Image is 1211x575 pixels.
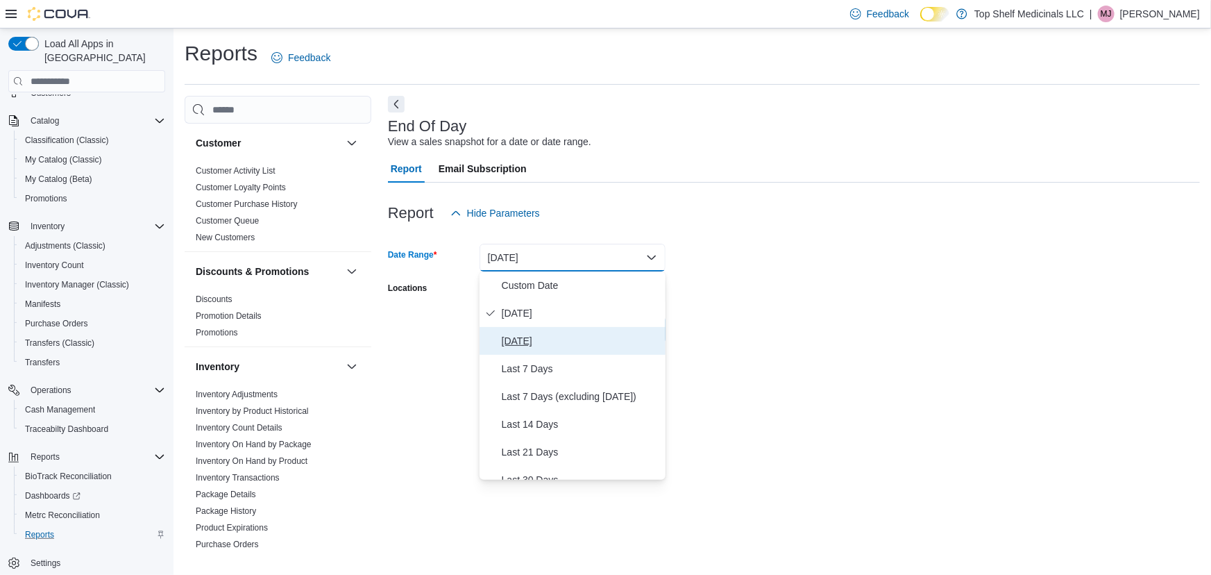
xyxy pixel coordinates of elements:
button: [DATE] [480,244,666,272]
button: Inventory [344,358,360,375]
a: Transfers (Classic) [19,335,100,351]
button: My Catalog (Classic) [14,150,171,169]
span: Dashboards [19,487,165,504]
button: Manifests [14,294,171,314]
a: Promotions [196,328,238,337]
button: Hide Parameters [445,199,545,227]
span: Reports [19,526,165,543]
span: [DATE] [502,333,660,349]
span: Traceabilty Dashboard [25,424,108,435]
button: BioTrack Reconciliation [14,467,171,486]
span: Feedback [288,51,330,65]
a: Package Details [196,490,256,499]
span: Last 30 Days [502,472,660,488]
a: Adjustments (Classic) [19,237,111,254]
a: Inventory Count [19,257,90,274]
span: Dashboards [25,490,81,501]
a: Reports [19,526,60,543]
a: Metrc Reconciliation [19,507,105,524]
span: Catalog [25,112,165,129]
a: My Catalog (Beta) [19,171,98,187]
a: Settings [25,555,66,572]
span: Adjustments (Classic) [19,237,165,254]
span: BioTrack Reconciliation [19,468,165,485]
button: Reports [14,525,171,544]
h3: Customer [196,136,241,150]
button: Promotions [14,189,171,208]
span: Catalog [31,115,59,126]
p: | [1090,6,1092,22]
span: Traceabilty Dashboard [19,421,165,437]
h3: Report [388,205,434,222]
span: Hide Parameters [467,206,540,220]
span: Customer Loyalty Points [196,182,286,193]
button: Customer [196,136,341,150]
p: Top Shelf Medicinals LLC [974,6,1084,22]
span: Package Details [196,489,256,500]
span: My Catalog (Classic) [19,151,165,168]
button: Customer [344,135,360,151]
button: Reports [3,447,171,467]
span: Load All Apps in [GEOGRAPHIC_DATA] [39,37,165,65]
button: Catalog [25,112,65,129]
a: Traceabilty Dashboard [19,421,114,437]
a: Transfers [19,354,65,371]
button: Discounts & Promotions [344,263,360,280]
span: BioTrack Reconciliation [25,471,112,482]
button: Settings [3,553,171,573]
span: Inventory Count Details [196,422,282,433]
span: Discounts [196,294,232,305]
span: Classification (Classic) [25,135,109,146]
span: Cash Management [19,401,165,418]
a: Inventory Count Details [196,423,282,433]
span: Inventory by Product Historical [196,406,309,417]
h3: Discounts & Promotions [196,265,309,278]
a: Purchase Orders [196,540,259,549]
a: Dashboards [19,487,86,504]
span: My Catalog (Classic) [25,154,102,165]
a: Package History [196,506,256,516]
button: Operations [25,382,77,399]
span: Custom Date [502,277,660,294]
span: Product Expirations [196,522,268,533]
span: My Catalog (Beta) [25,174,92,185]
span: Email Subscription [439,155,527,183]
span: Last 7 Days [502,360,660,377]
button: Purchase Orders [14,314,171,333]
button: Next [388,96,405,112]
span: Transfers [19,354,165,371]
span: Manifests [25,299,60,310]
span: Inventory [25,218,165,235]
button: Metrc Reconciliation [14,506,171,525]
a: Manifests [19,296,66,312]
a: Discounts [196,294,232,304]
a: My Catalog (Classic) [19,151,108,168]
a: Promotions [19,190,73,207]
span: Metrc Reconciliation [25,510,100,521]
span: Inventory Adjustments [196,389,278,400]
span: Manifests [19,296,165,312]
a: Inventory On Hand by Product [196,456,307,466]
a: Feedback [266,44,336,72]
span: Inventory Count [19,257,165,274]
span: Feedback [867,7,909,21]
a: Product Expirations [196,523,268,533]
span: Transfers (Classic) [25,337,94,349]
button: Discounts & Promotions [196,265,341,278]
span: Transfers (Classic) [19,335,165,351]
span: Operations [31,385,71,396]
span: Inventory Count [25,260,84,271]
span: Settings [25,554,165,572]
span: Customer Purchase History [196,199,298,210]
span: My Catalog (Beta) [19,171,165,187]
a: Customer Activity List [196,166,276,176]
div: Melisa Johnson [1098,6,1115,22]
span: Operations [25,382,165,399]
button: Inventory [196,360,341,374]
h3: Inventory [196,360,239,374]
button: Inventory [25,218,70,235]
span: Inventory Transactions [196,472,280,483]
a: Inventory Manager (Classic) [19,276,135,293]
span: Last 7 Days (excluding [DATE]) [502,388,660,405]
button: Transfers (Classic) [14,333,171,353]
